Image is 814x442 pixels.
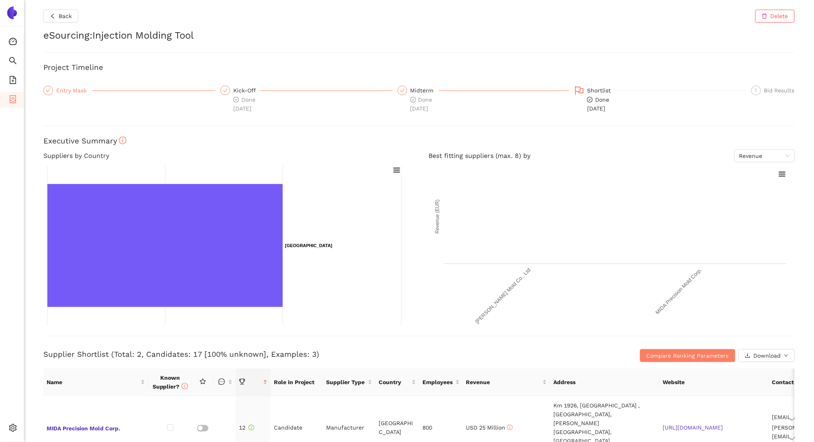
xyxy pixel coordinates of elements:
span: Done [DATE] [233,96,255,112]
text: Revenue (EUR) [435,200,440,234]
span: star [200,379,206,385]
span: down [784,354,788,358]
span: info-circle [119,137,126,144]
img: Logo [6,6,18,19]
th: this column's title is Revenue,this column is sortable [463,368,551,396]
span: dashboard [9,35,17,51]
span: Done [DATE] [587,96,609,112]
span: Delete [771,12,788,20]
span: Employees [422,378,454,387]
span: Done [DATE] [410,96,433,112]
th: Role in Project [271,368,323,396]
div: Shortlist [587,86,616,95]
button: deleteDelete [755,10,795,23]
span: trophy [239,379,245,385]
span: delete [762,13,767,20]
h3: Executive Summary [43,136,795,146]
h4: Best fitting suppliers (max. 8) by [429,149,795,162]
span: info-circle [507,425,513,430]
span: Revenue [466,378,541,387]
div: Midterm [410,86,439,95]
th: this column's title is Country,this column is sortable [375,368,419,396]
div: Entry Mask [56,86,92,95]
h2: eSourcing : Injection Molding Tool [43,29,795,43]
span: file-add [9,73,17,89]
div: Entry Mask [43,86,216,95]
span: Known Supplier? [153,374,188,390]
text: [PERSON_NAME] Mold Co., Ltd [474,267,532,325]
span: check [400,88,405,93]
span: info-circle [249,425,254,430]
th: this column is sortable [214,368,235,396]
span: Name [47,378,139,387]
span: Supplier Type [326,378,367,387]
th: this column's title is Name,this column is sortable [43,368,148,396]
h3: Project Timeline [43,62,795,73]
span: check-circle [410,97,416,102]
span: 5 [755,88,758,93]
button: downloadDownloaddown [739,349,795,362]
span: MIDA Precision Mold Corp. [47,422,145,433]
span: check-circle [587,97,593,102]
span: check [46,88,51,93]
span: check-circle [233,97,239,102]
div: Shortlistcheck-circleDone[DATE] [574,86,747,113]
span: flag [575,86,584,95]
th: this column's title is Employees,this column is sortable [419,368,463,396]
text: MIDA Precision Mold Corp. [654,267,703,316]
span: Compare Ranking Parameters [647,351,729,360]
span: 12 [239,424,254,431]
span: download [745,353,751,359]
text: [GEOGRAPHIC_DATA] [285,243,333,248]
button: Compare Ranking Parameters [640,349,735,362]
th: this column's title is Supplier Type,this column is sortable [323,368,376,396]
button: leftBack [43,10,78,23]
span: check [223,88,228,93]
span: container [9,92,17,108]
span: Download [754,351,781,360]
span: left [50,13,55,20]
th: Website [660,368,769,396]
span: Country [379,378,410,387]
span: Bid Results [764,87,795,94]
span: info-circle [182,383,188,389]
span: Revenue [739,150,790,162]
th: Address [550,368,659,396]
span: search [9,54,17,70]
span: message [218,379,225,385]
div: Kick-Off [233,86,261,95]
span: Back [59,12,72,20]
span: USD 25 Million [466,424,513,431]
span: setting [9,421,17,437]
h3: Supplier Shortlist (Total: 2, Candidates: 17 [100% unknown], Examples: 3) [43,349,544,360]
h4: Suppliers by Country [43,149,410,162]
